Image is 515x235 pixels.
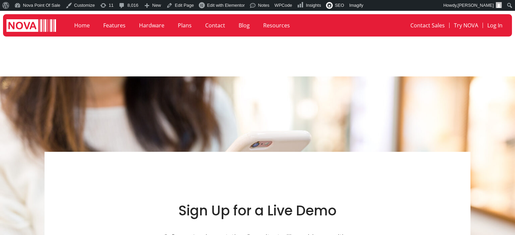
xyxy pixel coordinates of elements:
a: Hardware [132,18,171,33]
nav: Menu [67,18,354,33]
nav: Menu [361,18,507,33]
h1: Sign Up for a Live Demo [160,203,355,219]
a: Contact Sales [406,18,449,33]
a: Features [97,18,132,33]
span: [PERSON_NAME] [458,3,494,8]
a: Plans [171,18,198,33]
a: Home [67,18,97,33]
a: Try NOVA [450,18,483,33]
img: logo white [6,19,56,33]
a: Log In [483,18,507,33]
span: Edit with Elementor [207,3,245,8]
span: SEO [335,3,344,8]
a: Blog [232,18,256,33]
a: Contact [198,18,232,33]
a: Resources [256,18,297,33]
